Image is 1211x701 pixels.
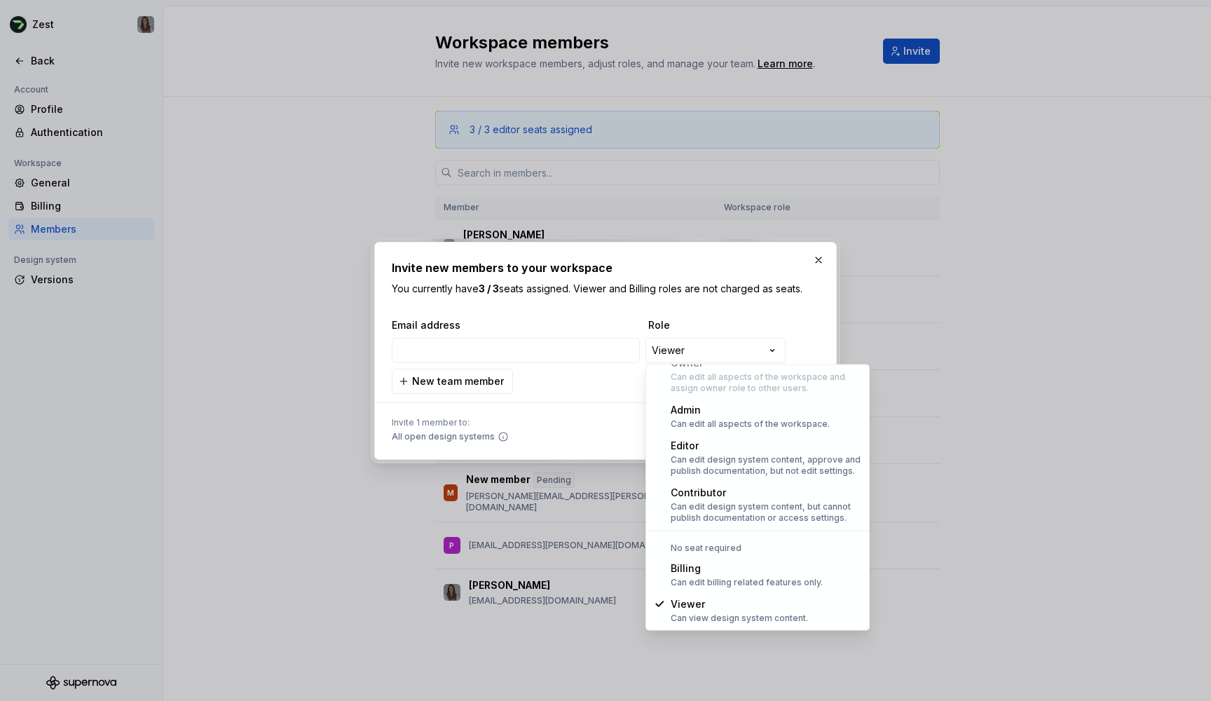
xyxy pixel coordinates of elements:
div: Can edit design system content, but cannot publish documentation or access settings. [671,501,861,524]
div: Can edit billing related features only. [671,577,823,588]
div: Can edit design system content, approve and publish documentation, but not edit settings. [671,454,861,477]
span: Editor [671,440,699,451]
div: Can edit all aspects of the workspace. [671,418,830,430]
span: Contributor [671,486,726,498]
span: Admin [671,404,701,416]
div: Can view design system content. [671,613,808,624]
div: Can edit all aspects of the workspace and assign owner role to other users. [671,372,861,394]
span: Billing [671,562,701,574]
span: Viewer [671,598,705,610]
div: No seat required [648,543,867,554]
